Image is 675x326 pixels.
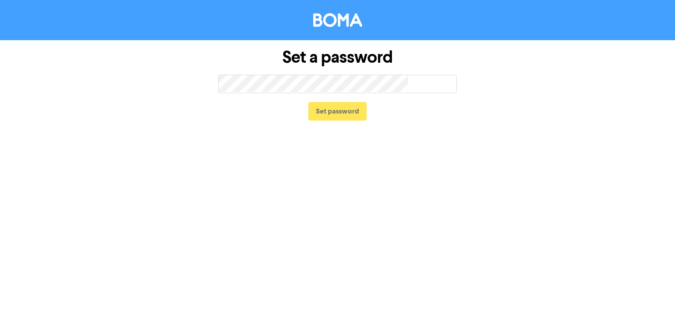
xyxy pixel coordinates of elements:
button: Set password [308,102,367,121]
iframe: Chat Widget [631,284,675,326]
h1: Set a password [218,47,457,68]
img: BOMA Logo [313,13,362,27]
span: too short [385,74,456,94]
